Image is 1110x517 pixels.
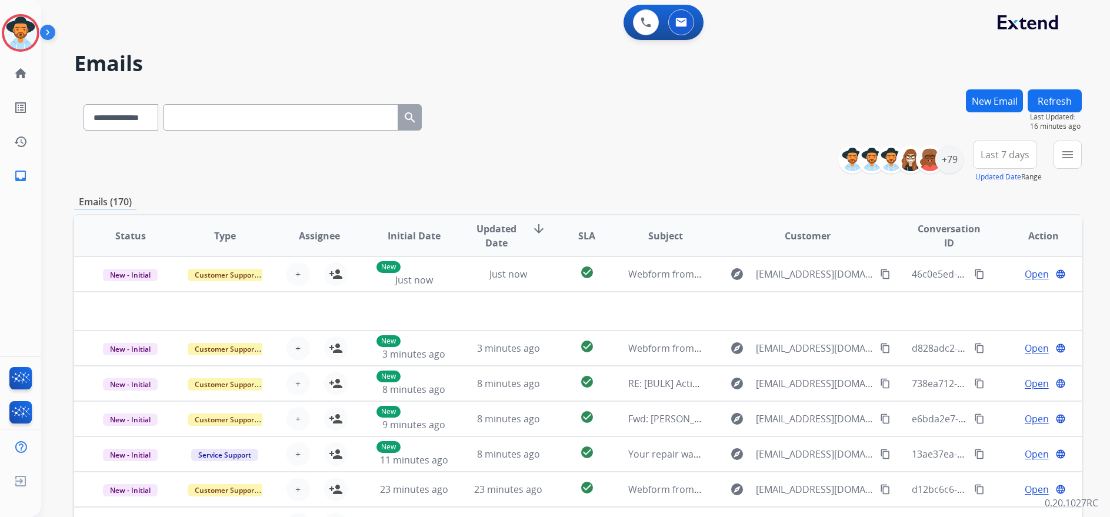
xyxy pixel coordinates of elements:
mat-icon: content_copy [974,484,985,495]
span: d12bc6c6-e474-4aab-97d0-168f7220ce0f [912,483,1089,496]
span: New - Initial [103,449,158,461]
span: Last Updated: [1030,112,1082,122]
span: New - Initial [103,378,158,391]
mat-icon: check_circle [580,410,594,424]
mat-icon: content_copy [974,269,985,279]
span: + [295,341,301,355]
span: 16 minutes ago [1030,122,1082,131]
button: + [286,478,310,501]
span: RE: [BULK] Action required: Extend claim approved for replacement [628,377,926,390]
span: Your repair was received [628,448,738,461]
mat-icon: search [403,111,417,125]
span: Assignee [299,229,340,243]
mat-icon: explore [730,482,744,496]
span: [EMAIL_ADDRESS][DOMAIN_NAME] [756,267,874,281]
button: + [286,407,310,431]
mat-icon: content_copy [880,484,891,495]
span: Conversation ID [912,222,987,250]
button: Updated Date [975,172,1021,182]
span: New - Initial [103,413,158,426]
mat-icon: check_circle [580,339,594,353]
button: Refresh [1028,89,1082,112]
mat-icon: explore [730,447,744,461]
mat-icon: content_copy [974,449,985,459]
span: Customer Support [188,484,264,496]
mat-icon: history [14,135,28,149]
span: Initial Date [388,229,441,243]
mat-icon: menu [1061,148,1075,162]
span: Customer [785,229,831,243]
span: New - Initial [103,269,158,281]
span: Customer Support [188,343,264,355]
span: 3 minutes ago [477,342,540,355]
p: New [376,261,401,273]
mat-icon: person_add [329,341,343,355]
button: + [286,442,310,466]
mat-icon: content_copy [880,413,891,424]
mat-icon: person_add [329,376,343,391]
span: Open [1025,447,1049,461]
span: + [295,412,301,426]
mat-icon: content_copy [880,269,891,279]
mat-icon: arrow_downward [532,222,546,236]
button: + [286,262,310,286]
button: + [286,336,310,360]
mat-icon: explore [730,376,744,391]
p: New [376,406,401,418]
span: Type [214,229,236,243]
span: Open [1025,267,1049,281]
span: Open [1025,412,1049,426]
h2: Emails [74,52,1082,75]
span: 8 minutes ago [382,383,445,396]
mat-icon: content_copy [880,449,891,459]
span: Service Support [191,449,258,461]
mat-icon: content_copy [974,378,985,389]
mat-icon: content_copy [974,413,985,424]
span: Last 7 days [981,152,1029,157]
span: 9 minutes ago [382,418,445,431]
mat-icon: home [14,66,28,81]
button: + [286,372,310,395]
span: + [295,447,301,461]
span: + [295,267,301,281]
mat-icon: content_copy [880,378,891,389]
mat-icon: check_circle [580,265,594,279]
mat-icon: language [1055,378,1066,389]
span: [EMAIL_ADDRESS][DOMAIN_NAME] [756,376,874,391]
mat-icon: explore [730,412,744,426]
span: Webform from [EMAIL_ADDRESS][DOMAIN_NAME] on [DATE] [628,268,895,281]
span: 8 minutes ago [477,377,540,390]
span: Subject [648,229,683,243]
img: avatar [4,16,37,49]
span: Just now [489,268,527,281]
mat-icon: language [1055,269,1066,279]
span: Just now [395,273,433,286]
mat-icon: check_circle [580,375,594,389]
mat-icon: explore [730,341,744,355]
button: Last 7 days [973,141,1037,169]
span: Updated Date [471,222,522,250]
span: 46c0e5ed-c4c2-4aba-9b02-edf190a70721 [912,268,1091,281]
span: 11 minutes ago [380,453,448,466]
mat-icon: language [1055,484,1066,495]
mat-icon: person_add [329,447,343,461]
p: Emails (170) [74,195,136,209]
span: 8 minutes ago [477,412,540,425]
span: Webform from [EMAIL_ADDRESS][DOMAIN_NAME] on [DATE] [628,342,895,355]
span: Customer Support [188,269,264,281]
span: New - Initial [103,484,158,496]
span: [EMAIL_ADDRESS][DOMAIN_NAME] [756,341,874,355]
mat-icon: person_add [329,482,343,496]
p: New [376,335,401,347]
span: [EMAIL_ADDRESS][DOMAIN_NAME] [756,482,874,496]
span: Status [115,229,146,243]
mat-icon: language [1055,413,1066,424]
span: [EMAIL_ADDRESS][DOMAIN_NAME] [756,447,874,461]
span: New - Initial [103,343,158,355]
span: Open [1025,482,1049,496]
span: Customer Support [188,378,264,391]
mat-icon: check_circle [580,445,594,459]
span: e6bda2e7-0e85-41c2-b46b-f41f67519a73 [912,412,1090,425]
p: 0.20.1027RC [1045,496,1098,510]
span: SLA [578,229,595,243]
